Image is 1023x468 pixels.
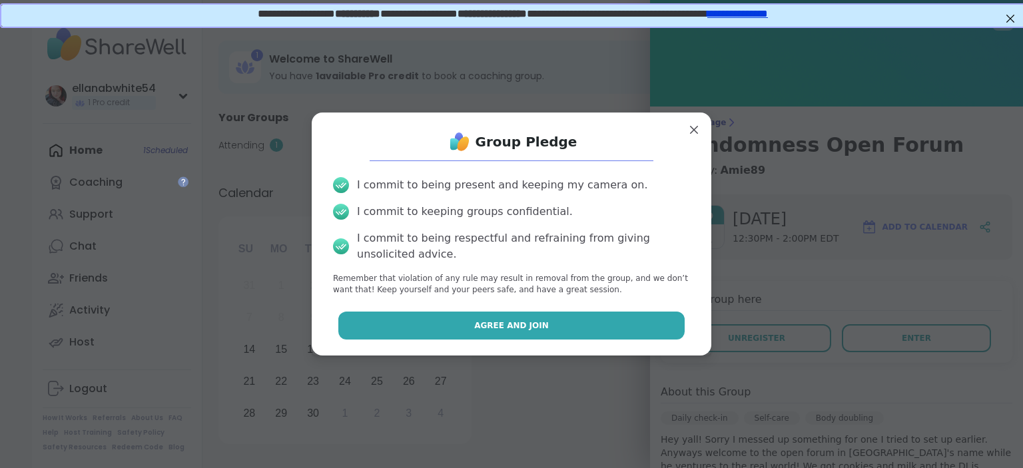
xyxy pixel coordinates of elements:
span: Agree and Join [474,320,549,332]
div: I commit to keeping groups confidential. [357,204,573,220]
div: I commit to being respectful and refraining from giving unsolicited advice. [357,230,690,262]
h1: Group Pledge [476,132,577,151]
p: Remember that violation of any rule may result in removal from the group, and we don’t want that!... [333,273,690,296]
div: I commit to being present and keeping my camera on. [357,177,647,193]
button: Agree and Join [338,312,685,340]
img: ShareWell Logo [446,128,473,155]
iframe: Spotlight [178,176,188,187]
